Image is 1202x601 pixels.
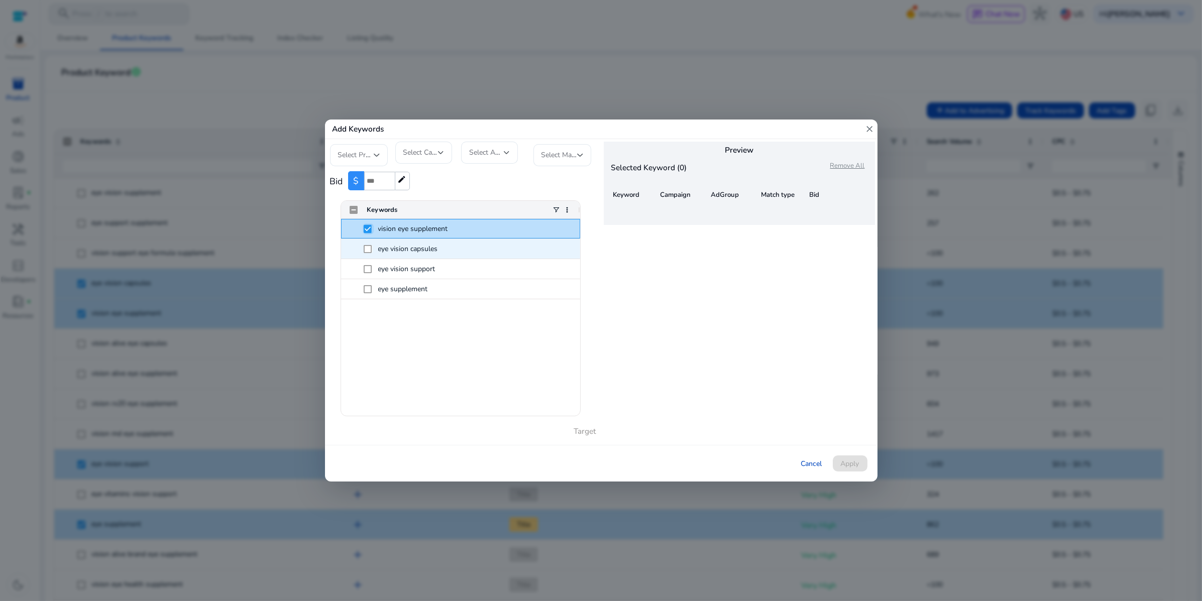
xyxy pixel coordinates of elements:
[378,224,448,233] span: vision eye supplement
[367,205,398,214] span: Keywords
[613,190,639,199] span: Keyword
[338,150,380,160] span: Select Profile
[541,150,598,160] span: Select Match Type
[469,148,519,157] span: Select AdGroup
[330,176,343,187] h4: Bid
[801,458,822,469] span: Cancel
[398,175,407,184] mat-icon: edit
[830,162,875,173] p: Remove All
[604,162,739,173] p: Selected Keyword (0)
[711,190,739,199] span: AdGroup
[809,190,819,199] span: Bid
[348,171,364,190] span: $
[761,190,795,199] span: Match type
[604,146,875,155] h5: Preview
[865,119,875,139] mat-icon: close
[403,148,456,157] span: Select Campaign
[378,244,438,254] span: eye vision capsules
[378,264,435,274] span: eye vision support
[378,284,428,294] span: eye supplement
[797,455,826,471] button: Cancel
[325,119,601,139] h5: Add Keywords
[660,190,691,199] span: Campaign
